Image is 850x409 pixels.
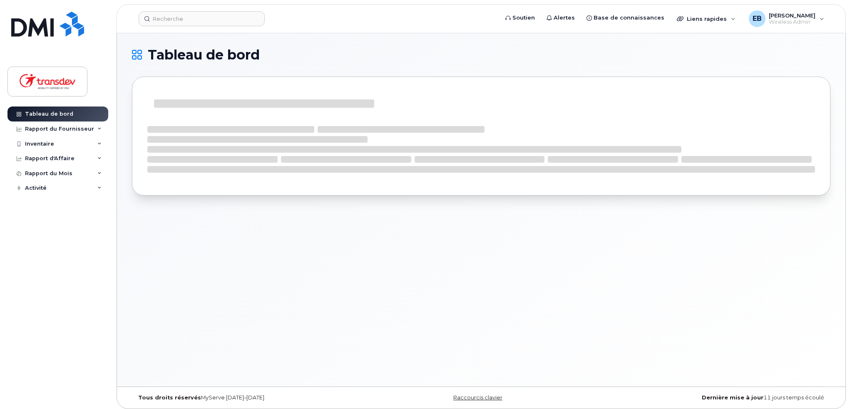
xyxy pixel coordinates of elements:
strong: Dernière mise à jour [702,394,763,401]
div: 11 jours temps écoulé [598,394,830,401]
a: Raccourcis clavier [453,394,502,401]
span: Tableau de bord [148,49,260,61]
strong: Tous droits réservés [138,394,201,401]
div: MyServe [DATE]–[DATE] [132,394,365,401]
